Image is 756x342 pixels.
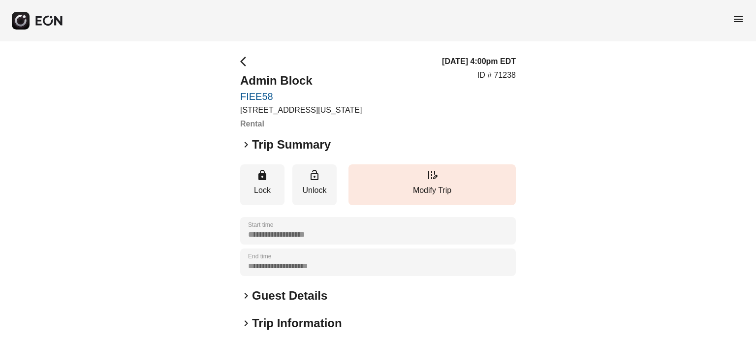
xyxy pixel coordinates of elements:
[477,69,516,81] p: ID # 71238
[240,290,252,302] span: keyboard_arrow_right
[240,104,362,116] p: [STREET_ADDRESS][US_STATE]
[240,317,252,329] span: keyboard_arrow_right
[256,169,268,181] span: lock
[732,13,744,25] span: menu
[353,185,511,196] p: Modify Trip
[252,315,342,331] h2: Trip Information
[240,73,362,89] h2: Admin Block
[348,164,516,205] button: Modify Trip
[240,118,362,130] h3: Rental
[240,91,362,102] a: FIEE58
[292,164,337,205] button: Unlock
[240,139,252,151] span: keyboard_arrow_right
[245,185,280,196] p: Lock
[240,56,252,67] span: arrow_back_ios
[442,56,516,67] h3: [DATE] 4:00pm EDT
[252,288,327,304] h2: Guest Details
[309,169,320,181] span: lock_open
[252,137,331,153] h2: Trip Summary
[297,185,332,196] p: Unlock
[426,169,438,181] span: edit_road
[240,164,284,205] button: Lock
